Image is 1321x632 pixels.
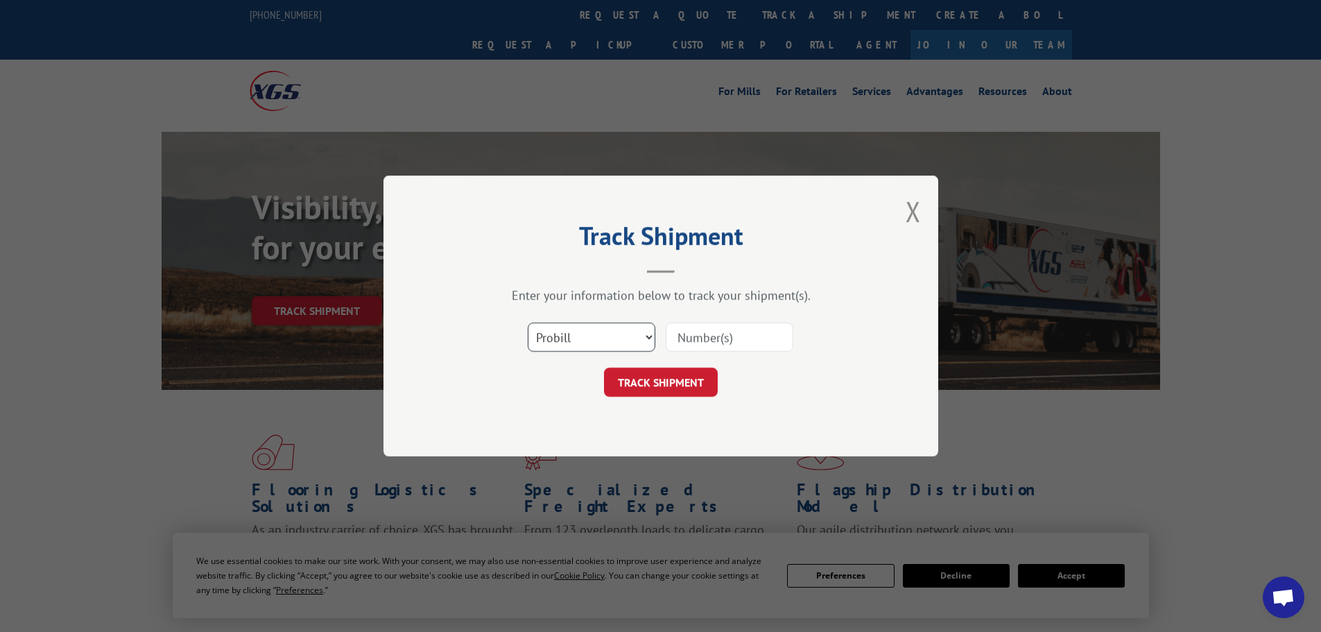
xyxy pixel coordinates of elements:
[604,368,718,397] button: TRACK SHIPMENT
[1263,577,1304,618] div: Open chat
[453,287,869,303] div: Enter your information below to track your shipment(s).
[906,193,921,230] button: Close modal
[453,226,869,253] h2: Track Shipment
[666,323,793,352] input: Number(s)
